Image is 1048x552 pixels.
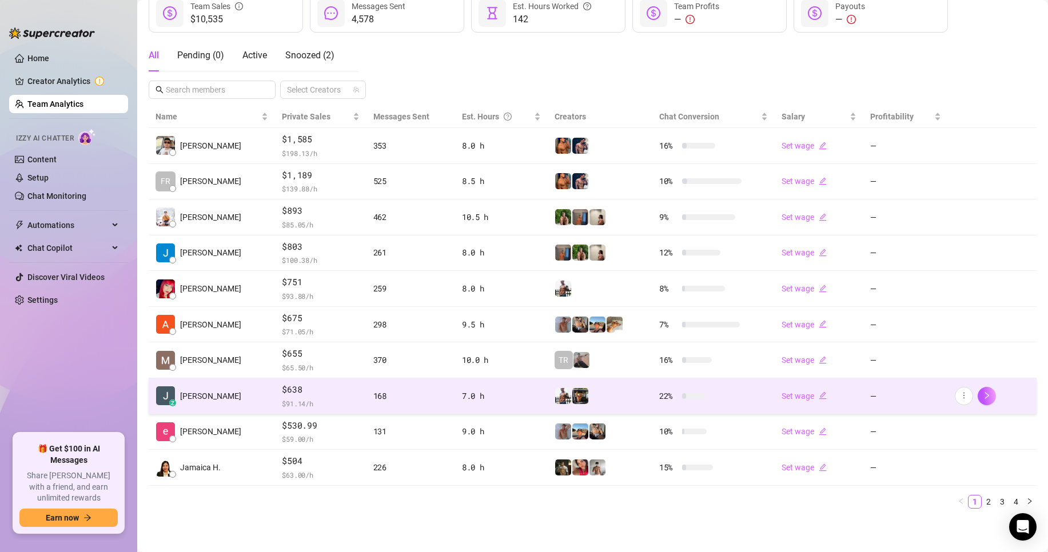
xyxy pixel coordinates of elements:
[282,433,359,445] span: $ 59.00 /h
[968,495,982,509] li: 1
[1009,513,1037,541] div: Open Intercom Messenger
[462,390,541,402] div: 7.0 h
[982,495,995,509] li: 2
[282,275,359,289] span: $751
[282,290,359,302] span: $ 93.88 /h
[462,425,541,438] div: 9.0 h
[960,391,968,399] span: more
[282,398,359,409] span: $ 91.14 /h
[149,49,159,62] div: All
[863,128,948,164] td: —
[572,317,588,333] img: George
[156,136,175,155] img: Rick Gino Tarce…
[282,326,359,337] span: $ 71.05 /h
[1026,498,1033,505] span: right
[572,245,588,261] img: Nathaniel
[863,378,948,414] td: —
[462,175,541,187] div: 8.5 h
[954,495,968,509] li: Previous Page
[166,83,260,96] input: Search members
[180,425,241,438] span: [PERSON_NAME]
[282,469,359,481] span: $ 63.00 /h
[149,106,275,128] th: Name
[996,495,1009,508] a: 3
[819,177,827,185] span: edit
[659,112,719,121] span: Chat Conversion
[969,495,981,508] a: 1
[462,246,541,259] div: 8.0 h
[555,459,571,475] img: Tony
[27,216,109,234] span: Automations
[819,356,827,364] span: edit
[589,423,605,439] img: George
[27,295,58,305] a: Settings
[1010,495,1022,508] a: 4
[847,15,856,24] span: exclamation-circle
[1023,495,1037,509] li: Next Page
[161,175,170,187] span: FR
[782,463,827,472] a: Set wageedit
[863,235,948,271] td: —
[282,454,359,468] span: $504
[282,362,359,373] span: $ 65.50 /h
[589,317,605,333] img: Zach
[1009,495,1023,509] li: 4
[863,342,948,378] td: —
[589,209,605,225] img: Ralphy
[555,388,571,404] img: JUSTIN
[27,72,119,90] a: Creator Analytics exclamation-circle
[324,6,338,20] span: message
[607,317,623,333] img: Zac
[863,414,948,450] td: —
[808,6,822,20] span: dollar-circle
[15,244,22,252] img: Chat Copilot
[835,13,865,26] div: —
[782,391,827,401] a: Set wageedit
[373,211,448,223] div: 462
[513,13,591,26] span: 142
[156,279,175,298] img: Mary Jane Moren…
[555,173,571,189] img: JG
[659,175,678,187] span: 10 %
[659,318,678,331] span: 7 %
[954,495,968,509] button: left
[782,355,827,365] a: Set wageedit
[782,284,827,293] a: Set wageedit
[782,248,827,257] a: Set wageedit
[1023,495,1037,509] button: right
[555,245,571,261] img: Wayne
[674,2,719,11] span: Team Profits
[819,391,827,399] span: edit
[156,86,164,94] span: search
[282,254,359,266] span: $ 100.38 /h
[819,142,827,150] span: edit
[19,470,118,504] span: Share [PERSON_NAME] with a friend, and earn unlimited rewards
[462,282,541,295] div: 8.0 h
[819,320,827,328] span: edit
[555,138,571,154] img: JG
[659,354,678,366] span: 16 %
[659,246,678,259] span: 12 %
[285,50,334,61] span: Snoozed ( 2 )
[863,199,948,235] td: —
[282,219,359,230] span: $ 85.05 /h
[555,281,571,297] img: JUSTIN
[46,513,79,522] span: Earn now
[9,27,95,39] img: logo-BBDzfeDw.svg
[555,423,571,439] img: Joey
[282,347,359,361] span: $655
[156,386,175,405] img: Jeffery Bamba
[190,13,243,26] span: $10,535
[782,427,827,436] a: Set wageedit
[782,112,805,121] span: Salary
[27,54,49,63] a: Home
[572,423,588,439] img: Zach
[659,211,678,223] span: 9 %
[180,318,241,331] span: [PERSON_NAME]
[462,461,541,474] div: 8.0 h
[282,311,359,325] span: $675
[462,139,541,152] div: 8.0 h
[485,6,499,20] span: hourglass
[163,6,177,20] span: dollar-circle
[78,129,96,145] img: AI Chatter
